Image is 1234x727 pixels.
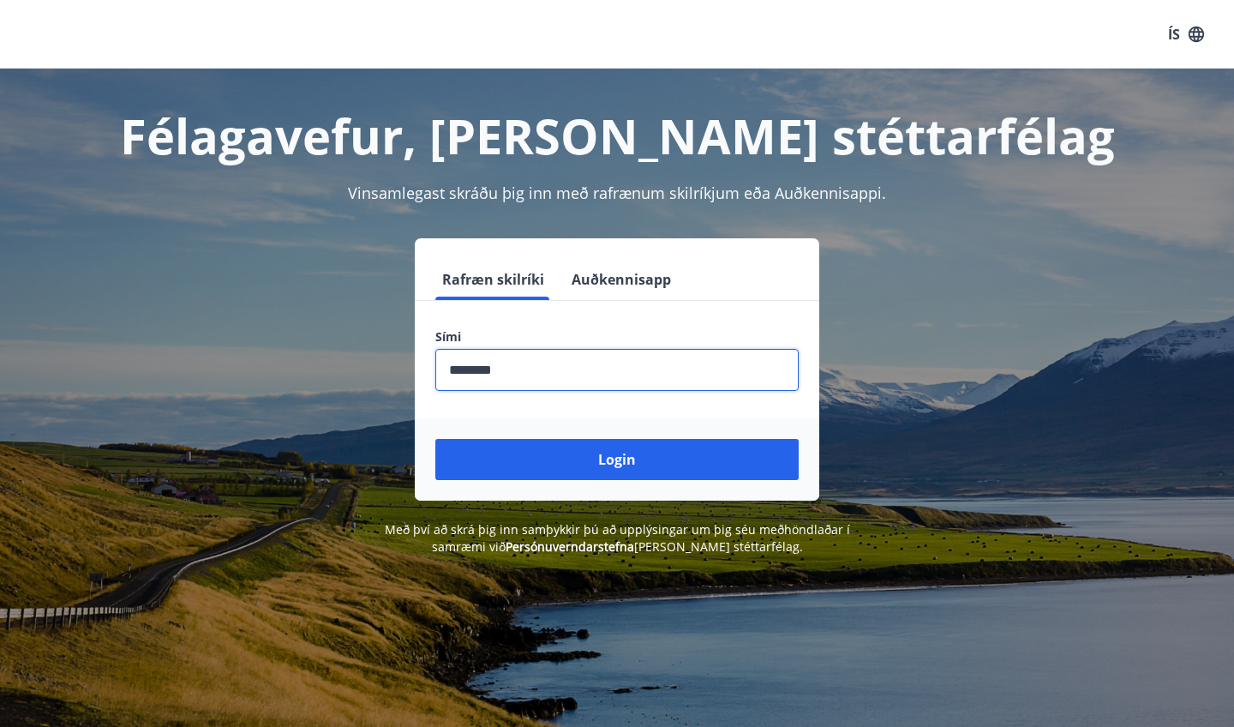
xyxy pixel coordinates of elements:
button: Login [435,439,799,480]
span: Með því að skrá þig inn samþykkir þú að upplýsingar um þig séu meðhöndlaðar í samræmi við [PERSON... [385,521,850,555]
span: Vinsamlegast skráðu þig inn með rafrænum skilríkjum eða Auðkennisappi. [348,183,886,203]
label: Sími [435,328,799,345]
a: Persónuverndarstefna [506,538,634,555]
button: Rafræn skilríki [435,259,551,300]
button: ÍS [1159,19,1213,50]
h1: Félagavefur, [PERSON_NAME] stéttarfélag [21,103,1213,168]
button: Auðkennisapp [565,259,678,300]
